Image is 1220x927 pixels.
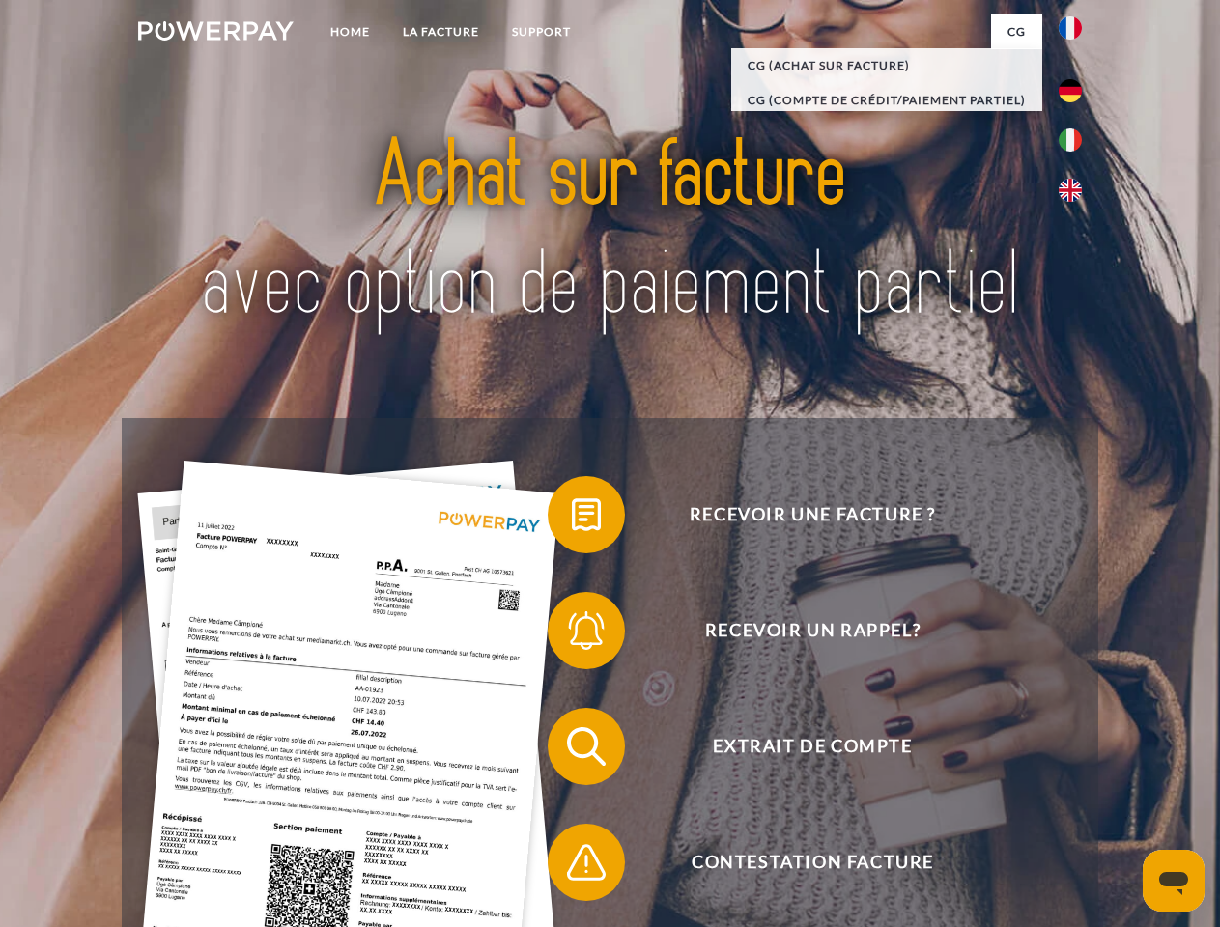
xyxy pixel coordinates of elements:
[576,476,1049,553] span: Recevoir une facture ?
[576,824,1049,901] span: Contestation Facture
[548,592,1050,669] button: Recevoir un rappel?
[562,606,610,655] img: qb_bell.svg
[138,21,294,41] img: logo-powerpay-white.svg
[548,824,1050,901] button: Contestation Facture
[184,93,1036,370] img: title-powerpay_fr.svg
[496,14,587,49] a: Support
[548,708,1050,785] button: Extrait de compte
[386,14,496,49] a: LA FACTURE
[1059,79,1082,102] img: de
[576,592,1049,669] span: Recevoir un rappel?
[731,48,1042,83] a: CG (achat sur facture)
[548,476,1050,553] button: Recevoir une facture ?
[562,491,610,539] img: qb_bill.svg
[1143,850,1205,912] iframe: Bouton de lancement de la fenêtre de messagerie
[1059,179,1082,202] img: en
[991,14,1042,49] a: CG
[562,722,610,771] img: qb_search.svg
[576,708,1049,785] span: Extrait de compte
[562,838,610,886] img: qb_warning.svg
[314,14,386,49] a: Home
[1059,128,1082,152] img: it
[1059,16,1082,40] img: fr
[731,83,1042,118] a: CG (Compte de crédit/paiement partiel)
